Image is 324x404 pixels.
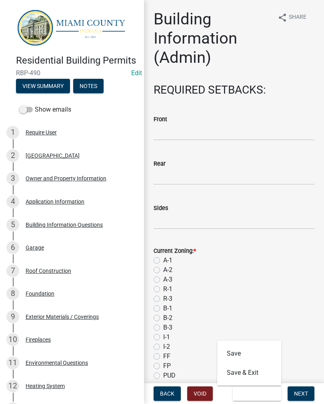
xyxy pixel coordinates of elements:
div: Garage [26,245,44,250]
label: Show emails [19,105,71,114]
label: Front [154,117,167,122]
wm-modal-confirm: Summary [16,84,70,90]
img: Miami County, Indiana [16,8,131,46]
label: A-3 [163,275,172,284]
div: 11 [6,356,19,369]
wm-modal-confirm: Notes [73,84,104,90]
div: Foundation [26,291,54,296]
span: Share [289,13,306,22]
div: 9 [6,310,19,323]
label: I-2 [163,342,170,352]
label: Current Zoning: [154,248,196,254]
i: share [278,13,287,22]
span: RBP-490 [16,69,128,77]
div: Application Information [26,199,84,204]
h4: Residential Building Permits [16,55,138,66]
div: 12 [6,380,19,392]
label: I-1 [163,332,170,342]
div: 6 [6,241,19,254]
div: Owner and Property Information [26,176,106,181]
label: Rear [154,161,166,167]
div: 1 [6,126,19,139]
label: B-2 [163,313,172,323]
div: 5 [6,218,19,231]
a: Edit [131,69,142,77]
label: FP [163,361,171,371]
button: View Summary [16,79,70,93]
span: Next [294,390,308,397]
button: shareShare [271,10,313,25]
label: PUD [163,371,176,380]
h3: REQUIRED SETBACKS: [154,83,314,97]
label: B-3 [163,323,172,332]
label: FF [163,352,170,361]
div: 7 [6,264,19,277]
div: Roof Construction [26,268,71,274]
button: Save & Exit [233,386,281,401]
label: R-1 [163,284,172,294]
label: B-1 [163,304,172,313]
span: Back [160,390,174,397]
label: R-3 [163,294,172,304]
label: A-2 [163,265,172,275]
label: Sides [154,206,168,211]
span: Save & Exit [239,390,270,397]
div: 2 [6,149,19,162]
button: Save [217,344,281,363]
button: Void [187,386,213,401]
h1: Building Information (Admin) [154,10,271,67]
button: Save & Exit [217,363,281,382]
div: Environmental Questions [26,360,88,366]
div: Building Information Questions [26,222,103,228]
div: Fireplaces [26,337,51,342]
div: 3 [6,172,19,185]
div: Save & Exit [217,341,281,386]
div: 8 [6,287,19,300]
button: Back [154,386,181,401]
div: 10 [6,333,19,346]
label: A-1 [163,256,172,265]
div: Heating System [26,383,65,389]
button: Next [288,386,314,401]
wm-modal-confirm: Edit Application Number [131,69,142,77]
div: [GEOGRAPHIC_DATA] [26,153,80,158]
div: 4 [6,195,19,208]
button: Notes [73,79,104,93]
div: Exterior Materials / Coverings [26,314,99,320]
div: Require User [26,130,57,135]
